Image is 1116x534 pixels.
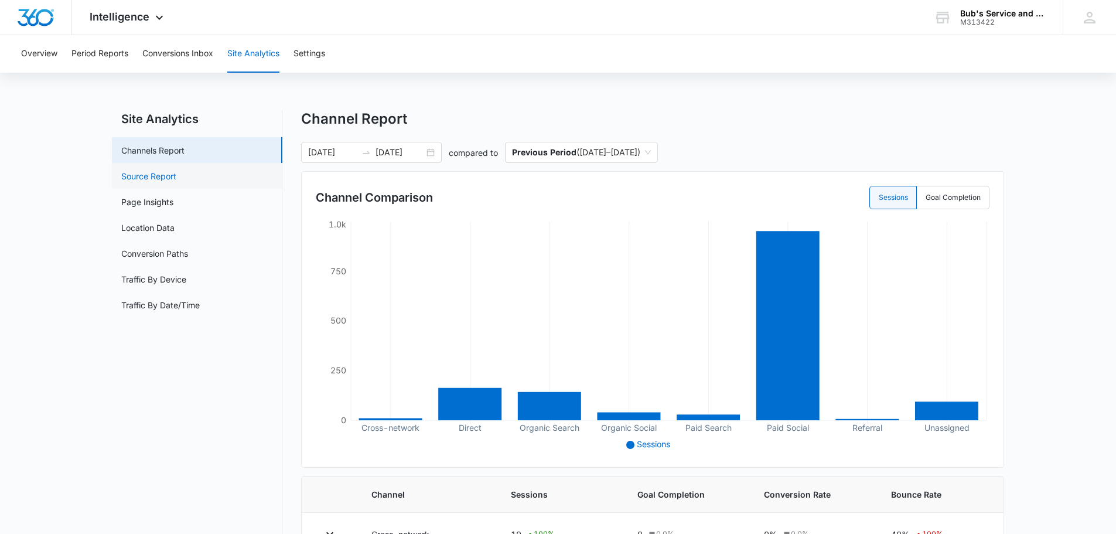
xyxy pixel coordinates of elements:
[329,219,346,229] tspan: 1.0k
[330,365,346,375] tspan: 250
[361,423,419,433] tspan: Cross-network
[341,415,346,425] tspan: 0
[121,196,173,208] a: Page Insights
[293,35,325,73] button: Settings
[685,423,732,433] tspan: Paid Search
[121,299,200,311] a: Traffic By Date/Time
[512,147,576,157] p: Previous Period
[512,142,651,162] span: ( [DATE] – [DATE] )
[917,186,989,209] label: Goal Completion
[637,439,670,449] span: Sessions
[459,423,482,433] tspan: Direct
[142,35,213,73] button: Conversions Inbox
[869,186,917,209] label: Sessions
[376,146,424,159] input: End date
[511,488,609,501] span: Sessions
[121,222,175,234] a: Location Data
[301,110,407,128] h1: Channel Report
[330,266,346,276] tspan: 750
[891,488,985,501] span: Bounce Rate
[361,148,371,157] span: swap-right
[121,247,188,260] a: Conversion Paths
[121,144,185,157] a: Channels Report
[924,423,970,433] tspan: Unassigned
[767,423,809,433] tspan: Paid Social
[90,11,149,23] span: Intelligence
[520,423,579,433] tspan: Organic Search
[227,35,279,73] button: Site Analytics
[852,423,882,433] tspan: Referral
[112,110,282,128] h2: Site Analytics
[371,488,483,501] span: Channel
[330,315,346,325] tspan: 500
[637,488,736,501] span: Goal Completion
[960,18,1046,26] div: account id
[121,170,176,182] a: Source Report
[121,273,186,285] a: Traffic By Device
[316,189,433,206] h3: Channel Comparison
[361,148,371,157] span: to
[960,9,1046,18] div: account name
[21,35,57,73] button: Overview
[764,488,862,501] span: Conversion Rate
[449,147,498,159] p: compared to
[308,146,357,159] input: Start date
[601,423,657,433] tspan: Organic Social
[71,35,128,73] button: Period Reports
